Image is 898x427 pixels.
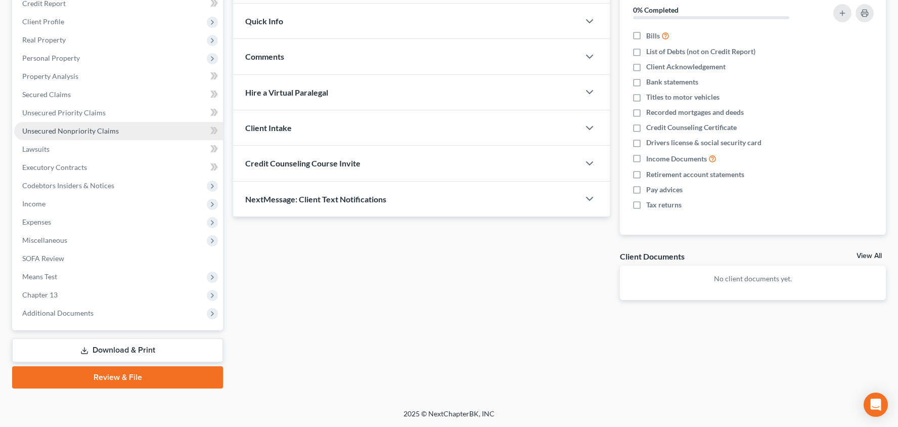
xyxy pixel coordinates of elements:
[857,252,882,260] a: View All
[22,199,46,208] span: Income
[646,185,683,195] span: Pay advices
[646,138,761,148] span: Drivers license & social security card
[22,309,94,317] span: Additional Documents
[14,158,223,177] a: Executory Contracts
[646,31,660,41] span: Bills
[620,251,685,262] div: Client Documents
[245,52,284,61] span: Comments
[14,67,223,86] a: Property Analysis
[646,200,682,210] span: Tax returns
[14,122,223,140] a: Unsecured Nonpriority Claims
[864,393,888,417] div: Open Intercom Messenger
[245,123,292,133] span: Client Intake
[22,72,78,80] span: Property Analysis
[14,249,223,268] a: SOFA Review
[22,108,106,117] span: Unsecured Priority Claims
[245,88,328,97] span: Hire a Virtual Paralegal
[161,409,737,427] div: 2025 © NextChapterBK, INC
[22,272,57,281] span: Means Test
[22,163,87,172] span: Executory Contracts
[646,169,744,180] span: Retirement account statements
[22,90,71,99] span: Secured Claims
[22,145,50,153] span: Lawsuits
[22,181,114,190] span: Codebtors Insiders & Notices
[245,194,386,204] span: NextMessage: Client Text Notifications
[22,254,64,263] span: SOFA Review
[633,6,679,14] strong: 0% Completed
[14,104,223,122] a: Unsecured Priority Claims
[646,47,755,57] span: List of Debts (not on Credit Report)
[628,274,878,284] p: No client documents yet.
[646,77,698,87] span: Bank statements
[12,338,223,362] a: Download & Print
[646,122,737,133] span: Credit Counseling Certificate
[646,107,744,117] span: Recorded mortgages and deeds
[22,35,66,44] span: Real Property
[12,366,223,389] a: Review & File
[22,126,119,135] span: Unsecured Nonpriority Claims
[14,140,223,158] a: Lawsuits
[22,17,64,26] span: Client Profile
[646,92,720,102] span: Titles to motor vehicles
[22,54,80,62] span: Personal Property
[22,218,51,226] span: Expenses
[22,236,67,244] span: Miscellaneous
[245,16,283,26] span: Quick Info
[646,154,707,164] span: Income Documents
[22,290,58,299] span: Chapter 13
[14,86,223,104] a: Secured Claims
[646,62,726,72] span: Client Acknowledgement
[245,158,361,168] span: Credit Counseling Course Invite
